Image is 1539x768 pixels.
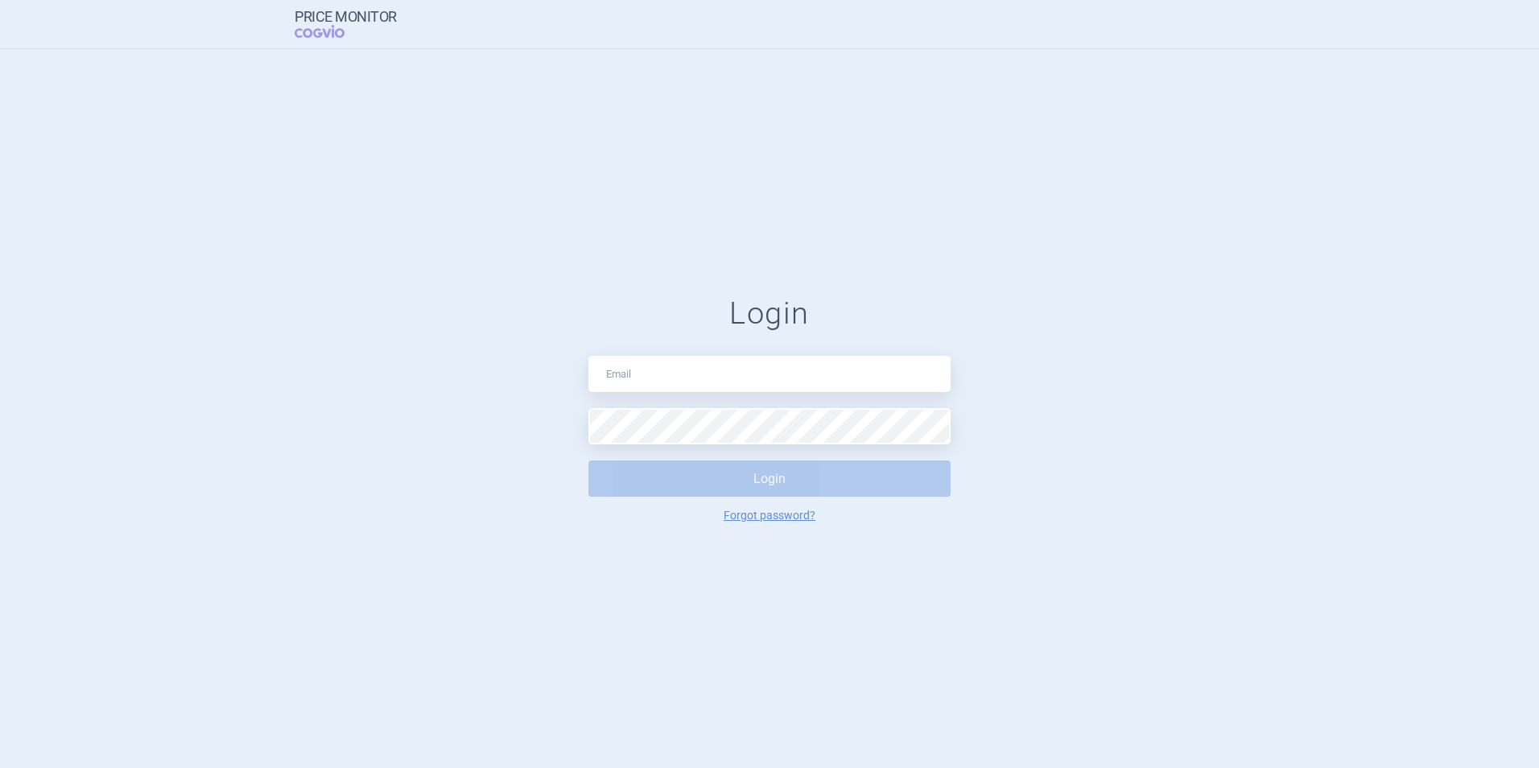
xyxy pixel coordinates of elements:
a: Forgot password? [724,510,815,521]
strong: Price Monitor [295,9,397,25]
h1: Login [588,295,951,332]
button: Login [588,460,951,497]
span: COGVIO [295,25,367,38]
a: Price MonitorCOGVIO [295,9,397,39]
input: Email [588,356,951,392]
